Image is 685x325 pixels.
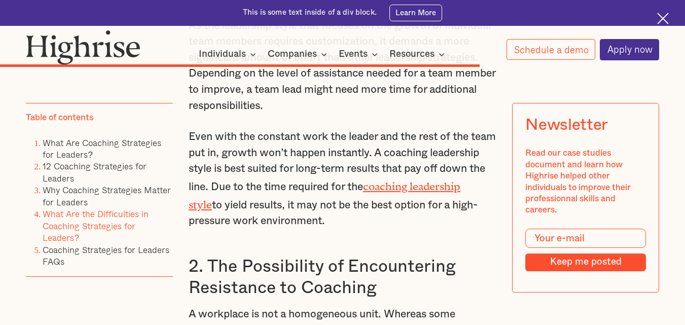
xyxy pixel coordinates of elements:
a: 12 Coaching Strategies for Leaders [43,159,147,185]
div: Individuals [199,48,259,60]
a: Schedule a demo [507,39,596,60]
a: coaching leadership style [189,180,460,205]
div: Read our case studies document and learn how Highrise helped other individuals to improve their p... [525,148,646,216]
div: Table of contents [26,112,93,123]
div: Companies [268,48,330,60]
input: Keep me posted [525,254,646,271]
a: Learn More [389,5,442,21]
div: This is some text inside of a div block. [243,8,377,18]
div: Companies [268,48,317,60]
img: Highrise logo [26,30,140,64]
p: Even with the constant work the leader and the rest of the team put in, growth won’t happen insta... [189,129,496,229]
div: Events [339,48,381,60]
a: Coaching Strategies for Leaders FAQs [43,242,169,268]
img: Cross icon [657,13,669,24]
div: Individuals [199,48,246,60]
input: Your e-mail [525,229,646,248]
a: What Are the Difficulties in Coaching Strategies for Leaders? [43,207,149,244]
div: Resources [389,48,435,60]
form: Modal Form [525,229,646,271]
div: Resources [389,48,448,60]
div: Events [339,48,368,60]
a: What Are Coaching Strategies for Leaders? [43,135,161,161]
a: Why Coaching Strategies Matter for Leaders [43,183,171,208]
div: Newsletter [525,116,608,135]
a: Apply now [600,39,660,60]
h3: 2. The Possibility of Encountering Resistance to Coaching [189,256,496,299]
